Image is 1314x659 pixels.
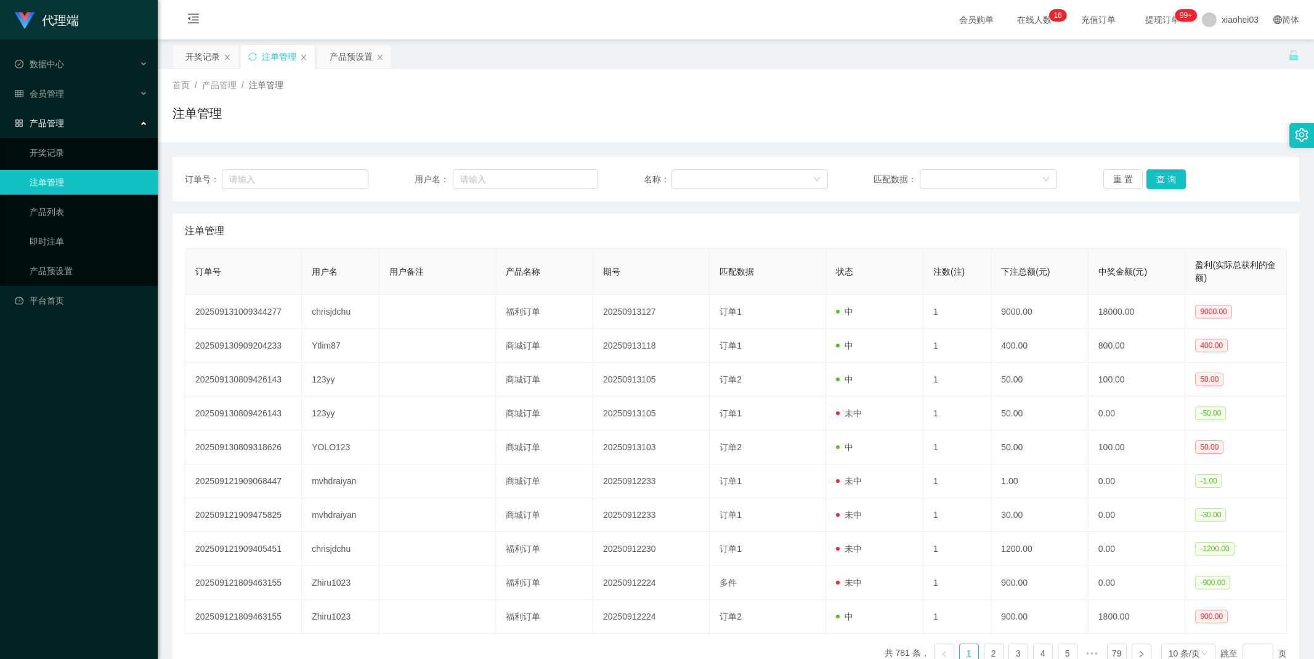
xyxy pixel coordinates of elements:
td: 202509121909068447 [185,464,302,498]
span: 未中 [836,408,862,418]
span: -1200.00 [1195,542,1234,556]
span: 期号 [603,267,620,277]
span: 订单1 [720,307,742,317]
td: 123yy [302,397,379,431]
a: 产品列表 [30,200,148,224]
td: 1 [923,431,991,464]
i: 图标: down [813,176,821,184]
span: 匹配数据 [720,267,754,277]
i: 图标: right [1138,650,1145,658]
i: 图标: sync [248,52,257,61]
span: -1.00 [1195,474,1222,488]
h1: 注单管理 [172,104,222,123]
span: 50.00 [1195,373,1223,386]
td: 1 [923,295,991,329]
span: 9000.00 [1195,305,1231,318]
span: 注单管理 [185,224,224,238]
span: 未中 [836,510,862,520]
span: 产品管理 [15,118,64,128]
td: 123yy [302,363,379,397]
span: 中奖金额(元) [1098,267,1147,277]
span: 订单1 [720,341,742,350]
span: 订单1 [720,510,742,520]
span: 订单1 [720,408,742,418]
span: 50.00 [1195,440,1223,454]
span: 中 [836,612,853,621]
span: 状态 [836,267,853,277]
i: 图标: setting [1295,128,1308,142]
td: 202509130909204233 [185,329,302,363]
span: 提现订单 [1139,15,1186,24]
td: 900.00 [991,600,1089,634]
span: 多件 [720,578,737,588]
p: 1 [1053,9,1058,22]
img: logo.9652507e.png [15,12,34,30]
td: 1200.00 [991,532,1089,566]
span: / [195,80,197,90]
i: 图标: menu-fold [172,1,214,40]
td: 商城订单 [496,498,593,532]
td: 1 [923,397,991,431]
span: 用户备注 [389,267,424,277]
td: 100.00 [1089,431,1186,464]
span: 会员管理 [15,89,64,99]
span: 产品管理 [202,80,237,90]
a: 开奖记录 [30,140,148,165]
input: 请输入 [453,169,598,189]
span: 订单2 [720,374,742,384]
span: 下注总额(元) [1001,267,1050,277]
td: 50.00 [991,363,1089,397]
span: 400.00 [1195,339,1228,352]
i: 图标: appstore-o [15,119,23,127]
td: 20250913105 [593,397,710,431]
td: 福利订单 [496,295,593,329]
td: 商城订单 [496,363,593,397]
td: 福利订单 [496,532,593,566]
td: 1.00 [991,464,1089,498]
span: 900.00 [1195,610,1228,623]
td: Zhiru1023 [302,566,379,600]
td: 20250912233 [593,464,710,498]
a: 图标: dashboard平台首页 [15,288,148,313]
h1: 代理端 [42,1,79,40]
span: 中 [836,442,853,452]
td: 100.00 [1089,363,1186,397]
span: 在线人数 [1011,15,1058,24]
td: 1 [923,329,991,363]
span: 订单号 [195,267,221,277]
sup: 1186 [1175,9,1197,22]
td: 50.00 [991,397,1089,431]
td: 20250912233 [593,498,710,532]
span: 未中 [836,578,862,588]
td: 20250913105 [593,363,710,397]
td: 202509121809463155 [185,600,302,634]
td: mvhdraiyan [302,498,379,532]
i: 图标: down [1201,650,1208,658]
i: 图标: check-circle-o [15,60,23,68]
td: 20250912230 [593,532,710,566]
span: 匹配数据： [874,173,920,186]
i: 图标: unlock [1288,50,1299,61]
td: 202509130809426143 [185,397,302,431]
td: 1 [923,566,991,600]
span: -50.00 [1195,406,1226,420]
button: 查 询 [1146,169,1186,189]
td: 福利订单 [496,566,593,600]
td: 30.00 [991,498,1089,532]
td: YOLO123 [302,431,379,464]
td: chrisjdchu [302,532,379,566]
td: 202509130809426143 [185,363,302,397]
sup: 16 [1048,9,1066,22]
td: chrisjdchu [302,295,379,329]
td: 1 [923,498,991,532]
td: 0.00 [1089,566,1186,600]
span: 订单1 [720,476,742,486]
span: / [241,80,244,90]
div: 产品预设置 [330,45,373,68]
td: 20250913103 [593,431,710,464]
i: 图标: close [376,54,384,61]
span: 中 [836,374,853,384]
td: 商城订单 [496,397,593,431]
td: 商城订单 [496,329,593,363]
span: 订单2 [720,612,742,621]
